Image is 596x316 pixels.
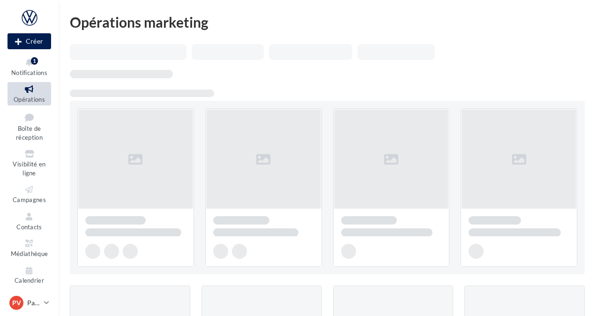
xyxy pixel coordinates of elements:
p: Partenaire VW [27,298,40,308]
a: Médiathèque [7,236,51,259]
span: Contacts [16,223,42,231]
a: PV Partenaire VW [7,294,51,312]
span: Campagnes [13,196,46,203]
span: Calendrier [15,277,44,285]
button: Créer [7,33,51,49]
a: Contacts [7,210,51,233]
a: Campagnes [7,182,51,205]
span: Médiathèque [11,250,48,257]
a: Opérations [7,82,51,105]
div: Nouvelle campagne [7,33,51,49]
span: Notifications [11,69,47,76]
span: Visibilité en ligne [13,160,45,177]
a: Calendrier [7,263,51,286]
div: 1 [31,57,38,65]
span: PV [12,298,21,308]
span: Boîte de réception [16,125,43,141]
span: Opérations [14,96,45,103]
a: Visibilité en ligne [7,147,51,179]
a: Boîte de réception [7,109,51,143]
button: Notifications 1 [7,55,51,78]
div: Opérations marketing [70,15,585,29]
